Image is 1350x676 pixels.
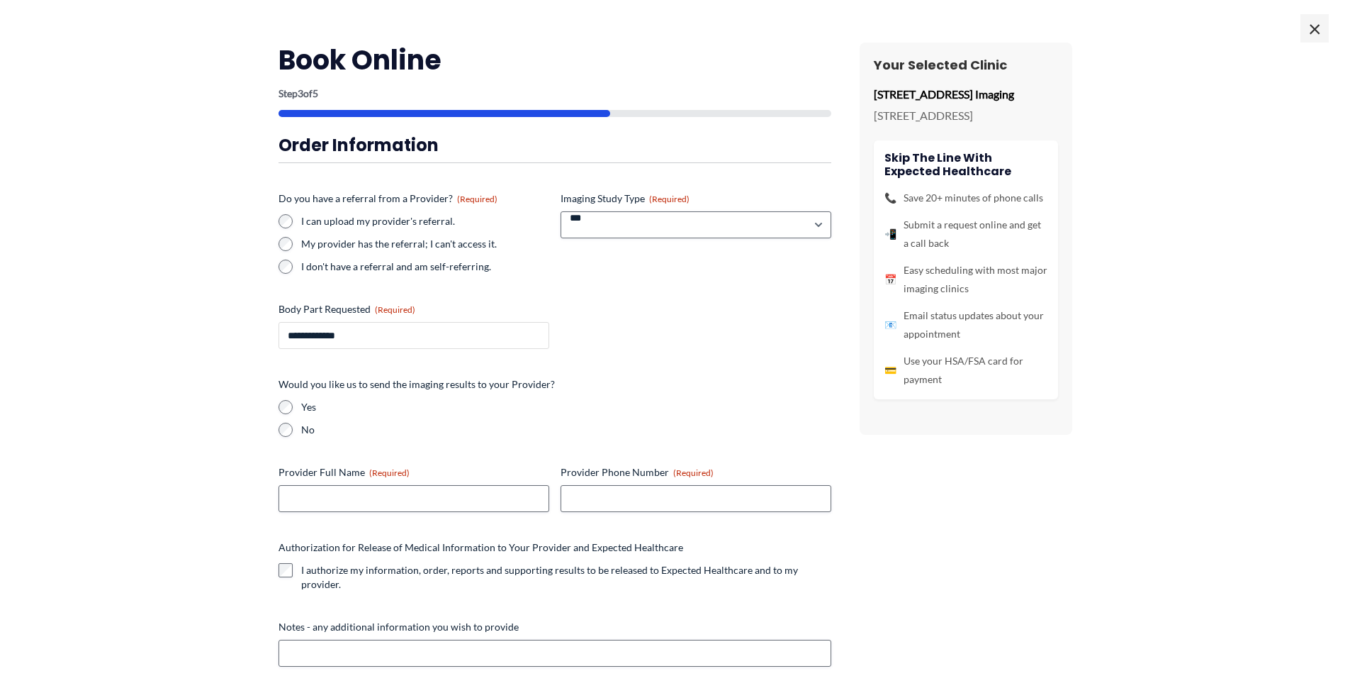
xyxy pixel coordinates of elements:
label: I authorize my information, order, reports and supporting results to be released to Expected Heal... [301,563,831,592]
span: (Required) [375,304,415,315]
span: (Required) [369,467,410,478]
li: Save 20+ minutes of phone calls [884,189,1047,207]
legend: Would you like us to send the imaging results to your Provider? [279,377,555,392]
li: Use your HSA/FSA card for payment [884,352,1047,389]
p: [STREET_ADDRESS] Imaging [874,84,1058,105]
span: (Required) [649,194,690,204]
label: Imaging Study Type [561,192,831,206]
span: 💳 [884,361,896,379]
label: I don't have a referral and am self-referring. [301,260,549,274]
span: × [1300,14,1329,43]
label: Provider Phone Number [561,465,831,480]
legend: Authorization for Release of Medical Information to Your Provider and Expected Healthcare [279,541,683,555]
span: (Required) [673,467,714,478]
li: Email status updates about your appointment [884,306,1047,343]
li: Submit a request online and get a call back [884,216,1047,253]
label: Provider Full Name [279,465,549,480]
span: 📲 [884,225,896,243]
p: [STREET_ADDRESS] [874,105,1058,126]
h4: Skip the line with Expected Healthcare [884,151,1047,178]
label: My provider has the referral; I can't access it. [301,237,549,251]
label: Body Part Requested [279,302,549,316]
h2: Book Online [279,43,831,77]
label: No [301,423,831,437]
label: I can upload my provider's referral. [301,214,549,228]
span: 📅 [884,270,896,289]
span: 5 [313,87,318,99]
p: Step of [279,89,831,99]
span: 📞 [884,189,896,207]
h3: Your Selected Clinic [874,57,1058,73]
li: Easy scheduling with most major imaging clinics [884,261,1047,298]
label: Notes - any additional information you wish to provide [279,620,831,634]
label: Yes [301,400,831,414]
span: (Required) [457,194,497,204]
span: 📧 [884,316,896,334]
legend: Do you have a referral from a Provider? [279,192,497,206]
span: 3 [298,87,303,99]
h3: Order Information [279,134,831,156]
